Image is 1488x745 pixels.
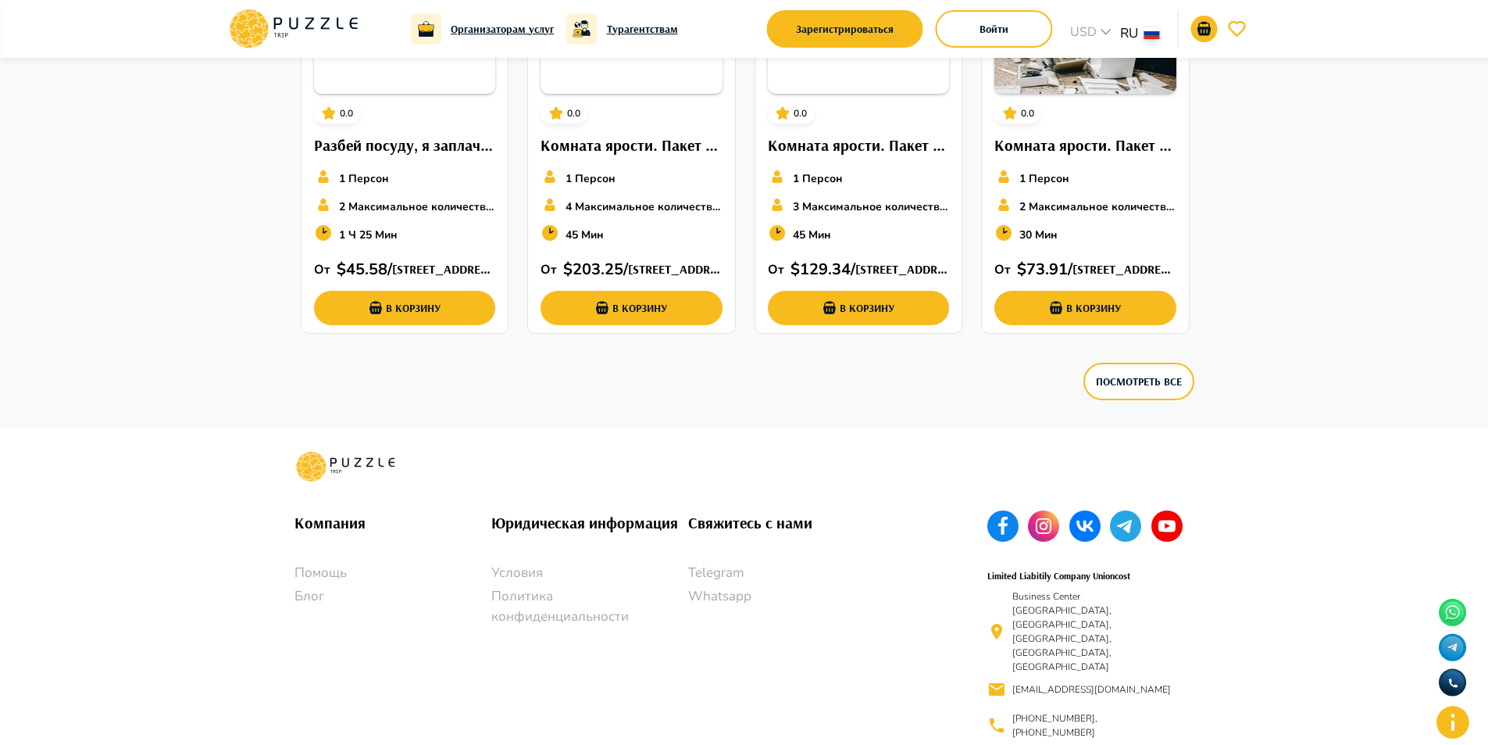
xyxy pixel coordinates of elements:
[768,291,950,325] button: В корзину
[566,170,616,187] p: 1 Персон
[1065,23,1120,45] div: USD
[790,258,800,281] p: $
[1026,258,1068,281] p: 73.91
[688,563,885,583] a: Telegram
[346,258,387,281] p: 45.58
[688,510,885,535] h6: Свяжитесь с нами
[314,260,337,279] p: От
[340,106,353,120] p: 0.0
[491,586,688,626] a: Политика конфиденциальности
[314,133,496,158] h6: Разбей посуду, я заплачу (25 минут)
[566,199,723,215] p: 4 Максимальное количество мест
[451,20,554,38] a: Организаторам услуг
[541,133,723,158] h6: Комната ярости. Пакет "Продвинутый разрушитель".
[607,20,678,38] a: Турагентствам
[491,563,688,583] a: Условия
[318,102,340,124] button: card_icons
[294,586,491,607] a: Блог
[623,258,628,281] p: /
[294,510,491,535] h6: Компания
[1019,199,1176,215] p: 2 Максимальное количество мест
[491,510,688,535] h6: Юридическая информация
[768,260,790,279] p: От
[1120,23,1138,44] p: RU
[1021,106,1034,120] p: 0.0
[339,227,398,243] p: 1 Ч 25 Мин
[1072,260,1176,280] h6: [STREET_ADDRESS]
[339,199,496,215] p: 2 Максимальное количество мест
[573,258,623,281] p: 203.25
[768,133,950,158] h6: Комната ярости. Пакет "Базовый разрушитель".
[294,563,491,583] a: Помощь
[793,227,831,243] p: 45 Мин
[1012,682,1171,697] p: [EMAIL_ADDRESS][DOMAIN_NAME]
[800,258,851,281] p: 129.34
[563,258,573,281] p: $
[1017,258,1026,281] p: $
[855,260,950,280] h6: [STREET_ADDRESS]
[337,258,346,281] p: $
[339,170,389,187] p: 1 Персон
[314,291,496,325] button: В корзину
[1012,711,1176,740] p: [PHONE_NUMBER], [PHONE_NUMBER]
[793,170,843,187] p: 1 Персон
[567,106,580,120] p: 0.0
[767,10,923,48] button: Зарегистрироваться
[545,102,567,124] button: card_icons
[387,258,392,281] p: /
[793,199,950,215] p: 3 Максимальное количество мест
[541,260,563,279] p: От
[1019,227,1058,243] p: 30 Мин
[628,260,723,280] h6: [STREET_ADDRESS]
[772,102,794,124] button: card_icons
[987,568,1130,583] h6: Limited Liabitily Company Unioncost
[1191,16,1218,42] button: notifications
[1068,258,1072,281] p: /
[566,227,604,243] p: 45 Мин
[994,260,1017,279] p: От
[688,586,885,607] a: Whatsapp
[1224,16,1251,42] button: favorite
[794,106,807,120] p: 0.0
[392,260,496,280] h6: [STREET_ADDRESS]
[541,291,723,325] button: В корзину
[851,258,855,281] p: /
[936,10,1053,48] button: Войти
[999,102,1021,124] button: card_icons
[1019,170,1069,187] p: 1 Персон
[1012,589,1176,674] p: Business Center [GEOGRAPHIC_DATA], [GEOGRAPHIC_DATA], [GEOGRAPHIC_DATA], [GEOGRAPHIC_DATA], [GEOG...
[1083,363,1194,400] button: Посмотреть все
[994,291,1176,325] button: В корзину
[994,133,1176,158] h6: Комната ярости. Пакет "Маленький разрушитель".
[1144,27,1160,39] img: lang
